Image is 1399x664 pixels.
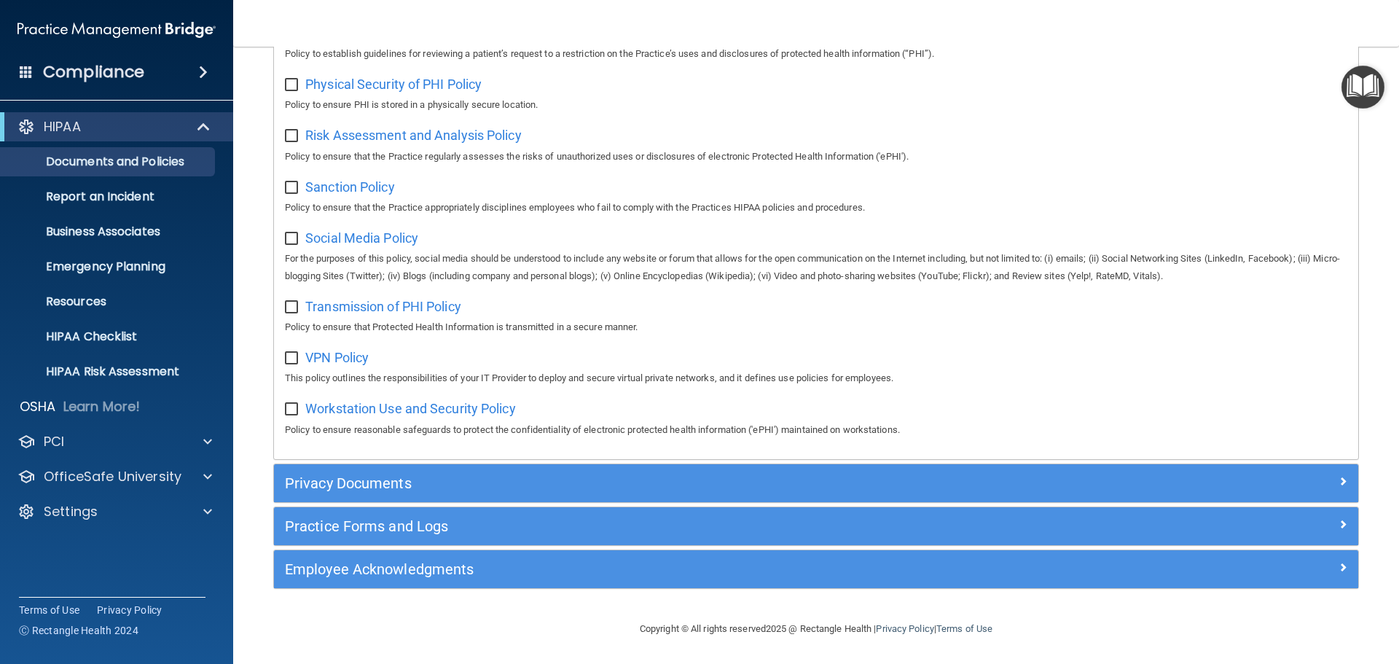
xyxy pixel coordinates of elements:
[305,77,482,92] span: Physical Security of PHI Policy
[17,433,212,450] a: PCI
[17,15,216,44] img: PMB logo
[9,259,208,274] p: Emergency Planning
[285,515,1347,538] a: Practice Forms and Logs
[285,199,1347,216] p: Policy to ensure that the Practice appropriately disciplines employees who fail to comply with th...
[876,623,933,634] a: Privacy Policy
[9,224,208,239] p: Business Associates
[17,468,212,485] a: OfficeSafe University
[305,350,369,365] span: VPN Policy
[9,329,208,344] p: HIPAA Checklist
[43,62,144,82] h4: Compliance
[285,148,1347,165] p: Policy to ensure that the Practice regularly assesses the risks of unauthorized uses or disclosur...
[936,623,992,634] a: Terms of Use
[9,190,208,204] p: Report an Incident
[285,558,1347,581] a: Employee Acknowledgments
[285,250,1347,285] p: For the purposes of this policy, social media should be understood to include any website or foru...
[1341,66,1384,109] button: Open Resource Center
[285,319,1347,336] p: Policy to ensure that Protected Health Information is transmitted in a secure manner.
[305,128,522,143] span: Risk Assessment and Analysis Policy
[19,603,79,617] a: Terms of Use
[97,603,162,617] a: Privacy Policy
[44,118,81,136] p: HIPAA
[305,230,418,246] span: Social Media Policy
[44,433,64,450] p: PCI
[285,475,1076,491] h5: Privacy Documents
[550,606,1082,652] div: Copyright © All rights reserved 2025 @ Rectangle Health | |
[9,155,208,169] p: Documents and Policies
[285,561,1076,577] h5: Employee Acknowledgments
[9,294,208,309] p: Resources
[1147,561,1382,619] iframe: Drift Widget Chat Controller
[17,503,212,520] a: Settings
[9,364,208,379] p: HIPAA Risk Assessment
[285,472,1347,495] a: Privacy Documents
[285,421,1347,439] p: Policy to ensure reasonable safeguards to protect the confidentiality of electronic protected hea...
[44,503,98,520] p: Settings
[305,179,395,195] span: Sanction Policy
[285,45,1347,63] p: Policy to establish guidelines for reviewing a patient’s request to a restriction on the Practice...
[63,398,141,415] p: Learn More!
[19,623,138,638] span: Ⓒ Rectangle Health 2024
[285,96,1347,114] p: Policy to ensure PHI is stored in a physically secure location.
[17,118,211,136] a: HIPAA
[44,468,181,485] p: OfficeSafe University
[285,370,1347,387] p: This policy outlines the responsibilities of your IT Provider to deploy and secure virtual privat...
[20,398,56,415] p: OSHA
[305,401,516,416] span: Workstation Use and Security Policy
[305,299,461,314] span: Transmission of PHI Policy
[285,518,1076,534] h5: Practice Forms and Logs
